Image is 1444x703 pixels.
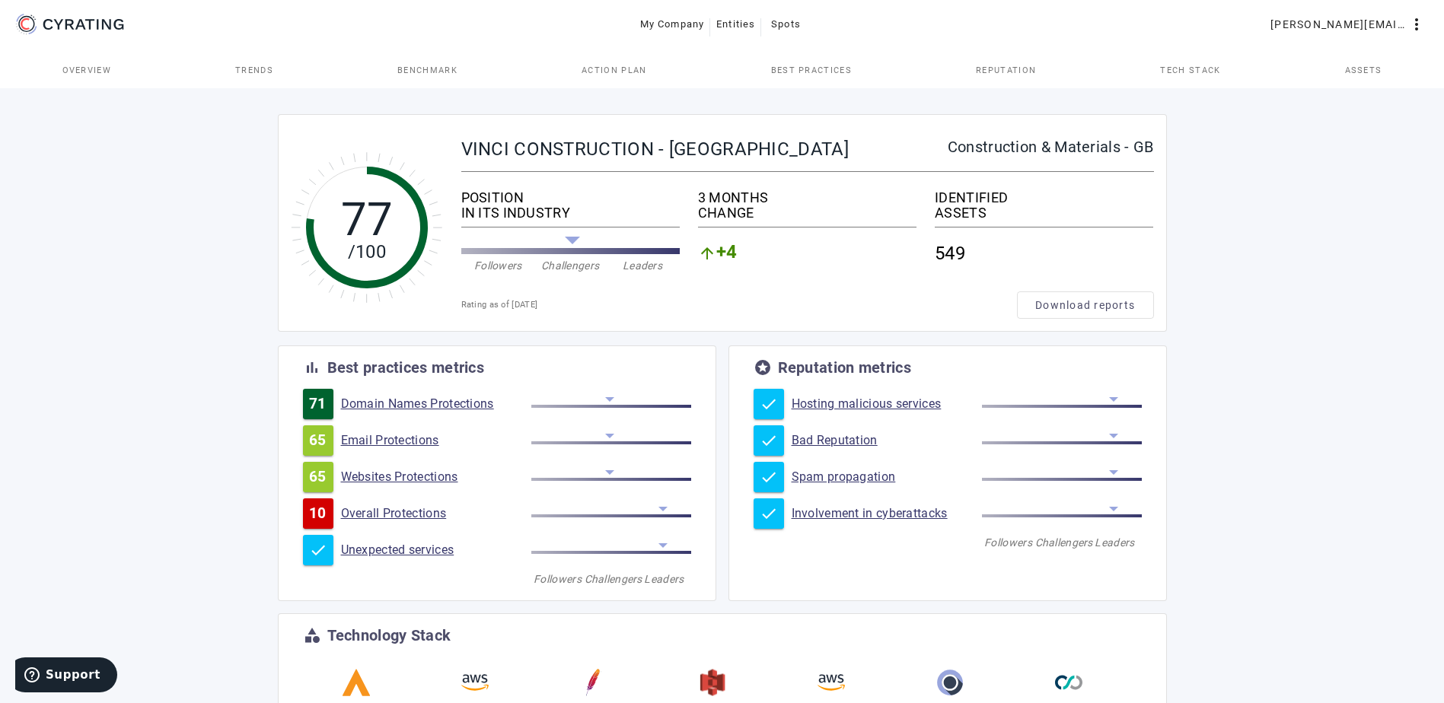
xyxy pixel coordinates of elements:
[607,258,679,273] div: Leaders
[15,657,117,695] iframe: Opens a widget where you can find more information
[754,358,772,377] mat-icon: stars
[1089,535,1142,550] div: Leaders
[1264,11,1432,38] button: [PERSON_NAME][EMAIL_ADDRESS][PERSON_NAME][DOMAIN_NAME]
[792,433,982,448] a: Bad Reputation
[760,395,778,413] mat-icon: check
[309,506,327,521] span: 10
[341,469,531,485] a: Websites Protections
[347,241,385,262] tspan: /100
[341,396,531,412] a: Domain Names Protections
[760,504,778,523] mat-icon: check
[638,571,691,587] div: Leaders
[761,11,810,38] button: Spots
[341,506,531,521] a: Overall Protections
[792,469,982,485] a: Spam propagation
[327,360,485,375] div: Best practices metrics
[640,12,705,37] span: My Company
[43,19,124,30] g: CYRATING
[303,358,321,377] mat-icon: bar_chart
[461,139,948,159] div: VINCI CONSTRUCTION - [GEOGRAPHIC_DATA]
[1160,66,1220,75] span: Tech Stack
[716,244,738,262] span: +4
[582,66,647,75] span: Action Plan
[309,469,327,485] span: 65
[1345,66,1382,75] span: Assets
[585,571,638,587] div: Challengers
[531,571,585,587] div: Followers
[634,11,711,38] button: My Company
[461,190,680,205] div: POSITION
[341,542,531,558] a: Unexpected services
[792,396,982,412] a: Hosting malicious services
[309,541,327,559] mat-icon: check
[1035,297,1135,313] span: Download reports
[778,360,911,375] div: Reputation metrics
[982,535,1035,550] div: Followers
[340,192,393,247] tspan: 77
[461,297,1017,313] div: Rating as of [DATE]
[710,11,761,38] button: Entities
[698,205,916,221] div: CHANGE
[1035,535,1089,550] div: Challengers
[792,506,982,521] a: Involvement in cyberattacks
[303,626,321,644] mat-icon: category
[976,66,1036,75] span: Reputation
[462,258,534,273] div: Followers
[935,205,1153,221] div: ASSETS
[948,139,1154,154] div: Construction & Materials - GB
[397,66,457,75] span: Benchmark
[309,433,327,448] span: 65
[235,66,273,75] span: Trends
[309,396,327,412] span: 71
[716,12,755,37] span: Entities
[760,468,778,486] mat-icon: check
[341,433,531,448] a: Email Protections
[1017,291,1154,319] button: Download reports
[698,190,916,205] div: 3 MONTHS
[62,66,112,75] span: Overview
[1270,12,1407,37] span: [PERSON_NAME][EMAIL_ADDRESS][PERSON_NAME][DOMAIN_NAME]
[771,12,801,37] span: Spots
[327,628,451,643] div: Technology Stack
[935,234,1153,273] div: 549
[935,190,1153,205] div: IDENTIFIED
[760,431,778,450] mat-icon: check
[1407,15,1426,33] mat-icon: more_vert
[771,66,852,75] span: Best practices
[698,244,716,262] mat-icon: arrow_upward
[534,258,607,273] div: Challengers
[461,205,680,221] div: IN ITS INDUSTRY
